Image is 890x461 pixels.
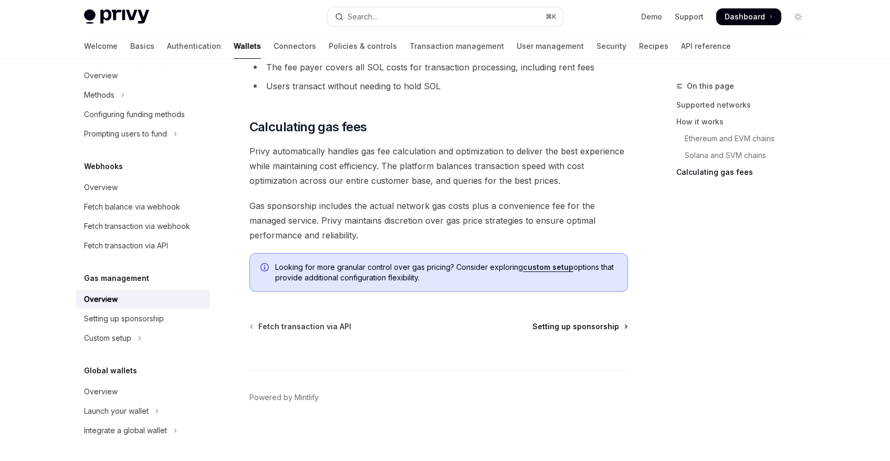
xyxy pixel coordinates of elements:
[517,34,584,59] a: User management
[130,34,154,59] a: Basics
[275,262,617,283] span: Looking for more granular control over gas pricing? Consider exploring options that provide addit...
[410,34,504,59] a: Transaction management
[84,220,190,233] div: Fetch transaction via webhook
[523,263,573,272] a: custom setup
[260,263,271,274] svg: Info
[84,69,118,82] div: Overview
[274,34,316,59] a: Connectors
[76,402,210,421] button: Toggle Launch your wallet section
[329,34,397,59] a: Policies & controls
[84,239,168,252] div: Fetch transaction via API
[249,392,319,403] a: Powered by Mintlify
[76,290,210,309] a: Overview
[84,201,180,213] div: Fetch balance via webhook
[76,197,210,216] a: Fetch balance via webhook
[84,312,164,325] div: Setting up sponsorship
[681,34,731,59] a: API reference
[639,34,668,59] a: Recipes
[76,382,210,401] a: Overview
[532,321,619,332] span: Setting up sponsorship
[84,9,149,24] img: light logo
[546,13,557,21] span: ⌘ K
[76,178,210,197] a: Overview
[676,164,815,181] a: Calculating gas fees
[676,97,815,113] a: Supported networks
[84,424,167,437] div: Integrate a global wallet
[84,332,131,344] div: Custom setup
[676,113,815,130] a: How it works
[76,66,210,85] a: Overview
[716,8,781,25] a: Dashboard
[676,130,815,147] a: Ethereum and EVM chains
[84,89,114,101] div: Methods
[76,236,210,255] a: Fetch transaction via API
[84,160,123,173] h5: Webhooks
[76,309,210,328] a: Setting up sponsorship
[84,385,118,398] div: Overview
[532,321,627,332] a: Setting up sponsorship
[84,181,118,194] div: Overview
[348,11,377,23] div: Search...
[687,80,734,92] span: On this page
[596,34,626,59] a: Security
[76,86,210,104] button: Toggle Methods section
[76,329,210,348] button: Toggle Custom setup section
[675,12,704,22] a: Support
[76,421,210,440] button: Toggle Integrate a global wallet section
[234,34,261,59] a: Wallets
[76,217,210,236] a: Fetch transaction via webhook
[84,108,185,121] div: Configuring funding methods
[641,12,662,22] a: Demo
[790,8,807,25] button: Toggle dark mode
[676,147,815,164] a: Solana and SVM chains
[249,198,628,243] span: Gas sponsorship includes the actual network gas costs plus a convenience fee for the managed serv...
[84,34,118,59] a: Welcome
[249,60,628,75] li: The fee payer covers all SOL costs for transaction processing, including rent fees
[328,7,563,26] button: Open search
[249,119,367,135] span: Calculating gas fees
[167,34,221,59] a: Authentication
[76,105,210,124] a: Configuring funding methods
[84,293,118,306] div: Overview
[250,321,351,332] a: Fetch transaction via API
[249,79,628,93] li: Users transact without needing to hold SOL
[84,364,137,377] h5: Global wallets
[249,144,628,188] span: Privy automatically handles gas fee calculation and optimization to deliver the best experience w...
[76,124,210,143] button: Toggle Prompting users to fund section
[84,128,167,140] div: Prompting users to fund
[725,12,765,22] span: Dashboard
[84,272,149,285] h5: Gas management
[84,405,149,417] div: Launch your wallet
[258,321,351,332] span: Fetch transaction via API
